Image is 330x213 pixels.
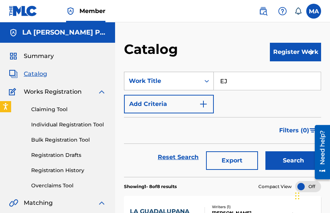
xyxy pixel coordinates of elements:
span: Filters ( 0 ) [279,126,309,135]
h2: Catalog [124,41,182,58]
div: User Menu [306,4,321,19]
iframe: Chat Widget [293,177,330,213]
div: Work Title [129,77,196,85]
div: Writers ( 1 ) [212,204,252,210]
img: 9d2ae6d4665cec9f34b9.svg [199,100,208,109]
iframe: Resource Center [309,122,330,182]
div: Widget de chat [293,177,330,213]
span: Compact View [258,183,292,190]
div: Notifications [294,7,302,15]
img: MLC Logo [9,6,37,16]
img: Top Rightsholder [66,7,75,16]
img: expand [97,87,106,96]
span: Works Registration [24,87,82,96]
img: Accounts [9,28,18,37]
a: Individual Registration Tool [31,121,106,129]
a: Registration Drafts [31,151,106,159]
img: Works Registration [9,87,19,96]
img: Summary [9,52,18,61]
h5: LA BONITA PUBLISHING LLC [22,28,106,37]
span: Summary [24,52,54,61]
a: SummarySummary [9,52,54,61]
a: Public Search [256,4,271,19]
img: Matching [9,199,18,207]
p: Showing 1 - 8 of 8 results [124,183,177,190]
div: Arrastrar [295,185,300,207]
img: f7272a7cc735f4ea7f67.svg [306,48,315,57]
span: Catalog [24,70,47,78]
a: CatalogCatalog [9,70,47,78]
a: Claiming Tool [31,106,106,113]
span: Matching [24,199,53,207]
a: Registration History [31,167,106,174]
img: help [278,7,287,16]
button: Add Criteria [124,95,214,113]
button: Export [206,151,258,170]
a: Reset Search [154,149,202,165]
button: Search [265,151,321,170]
button: Register Work [270,43,321,61]
a: Overclaims Tool [31,182,106,190]
a: Bulk Registration Tool [31,136,106,144]
form: Search Form [124,72,321,177]
img: search [259,7,268,16]
img: expand [97,199,106,207]
button: Filters (0) [275,121,321,140]
span: Member [79,7,105,15]
div: Help [275,4,290,19]
img: Catalog [9,70,18,78]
